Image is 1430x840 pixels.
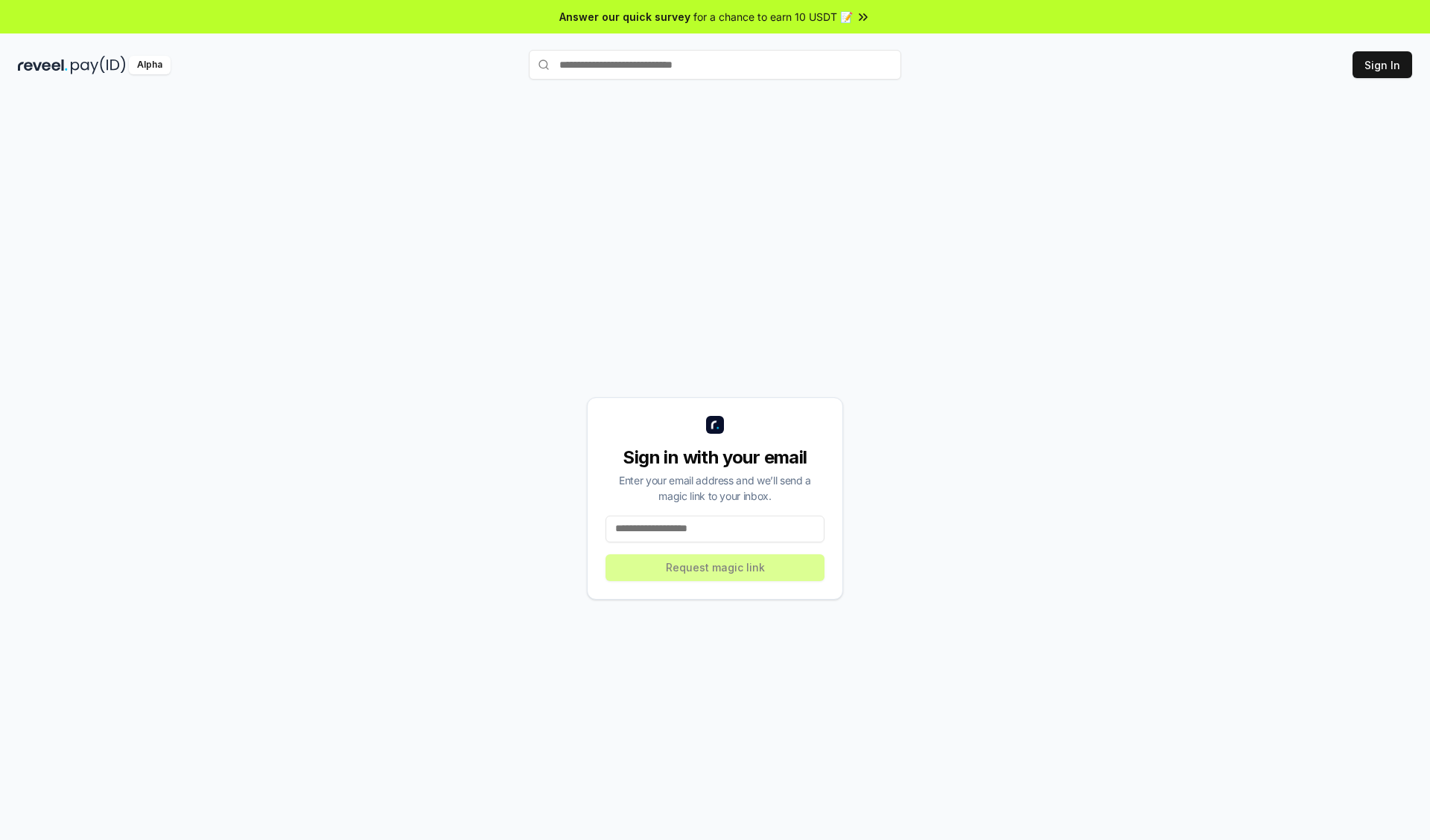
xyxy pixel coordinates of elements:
img: reveel_dark [18,56,68,74]
span: Answer our quick survey [559,9,690,25]
button: Sign In [1353,51,1412,78]
img: logo_small [706,416,724,434]
div: Alpha [129,56,171,74]
span: for a chance to earn 10 USDT 📝 [693,9,853,25]
img: pay_id [71,56,126,74]
div: Enter your email address and we’ll send a magic link to your inbox. [606,472,824,504]
div: Sign in with your email [606,446,824,469]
